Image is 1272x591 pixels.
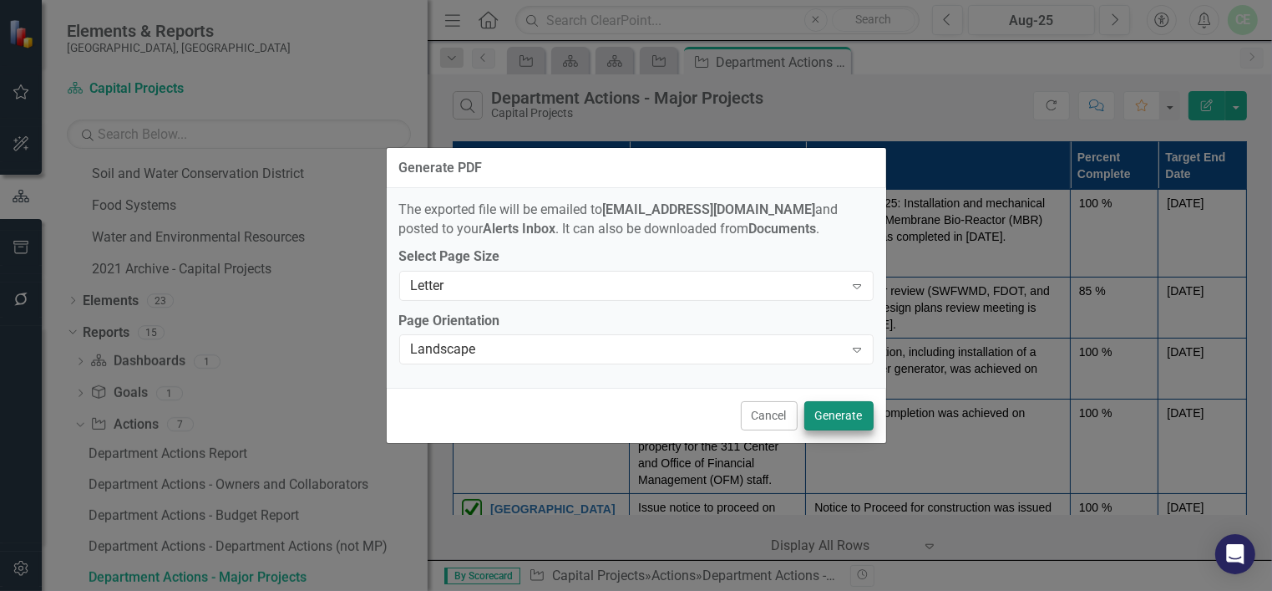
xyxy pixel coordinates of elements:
button: Generate [804,401,874,431]
label: Page Orientation [399,312,874,331]
button: Cancel [741,401,798,431]
strong: Alerts Inbox [484,221,556,237]
div: Landscape [411,340,844,359]
span: The exported file will be emailed to and posted to your . It can also be downloaded from . [399,201,839,237]
strong: [EMAIL_ADDRESS][DOMAIN_NAME] [603,201,816,217]
div: Open Intercom Messenger [1215,534,1255,574]
strong: Documents [749,221,817,237]
div: Letter [411,276,844,295]
label: Select Page Size [399,247,874,267]
div: Generate PDF [399,160,483,176]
